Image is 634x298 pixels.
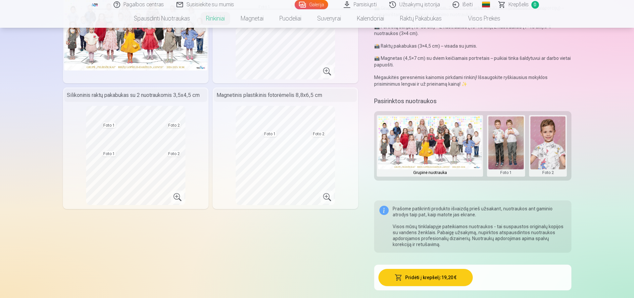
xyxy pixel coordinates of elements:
p: 📸 Magnetas (4,5×7 cm) su dviem keičiamais portretais – puikiai tinka šaldytuvui ar darbo vietai p... [374,55,571,68]
img: /fa5 [91,3,99,7]
div: Prašome patikrinti produkto išvaizdą prieš užsakant, nuotraukos ant gaminio atrodys taip pat, kai... [393,206,566,247]
a: Suvenyrai [309,9,349,28]
span: 0 [531,1,539,9]
div: Silikoninis raktų pakabukas su 2 nuotraukomis 3,5x4,5 cm [64,89,207,102]
p: 📸 Portretų serija (15×30 cm) – 2 nuotraukos (10×15 cm), 2 nuotraukos (7×10 cm) ir 4 nuotraukos (3... [374,23,571,37]
a: Spausdinti nuotraukas [126,9,198,28]
a: Kalendoriai [349,9,392,28]
a: Magnetai [233,9,271,28]
a: Puodeliai [271,9,309,28]
a: Visos prekės [450,9,508,28]
p: 📸 Raktų pakabukas (3×4,5 cm) – visada su jumis. [374,43,571,49]
div: Grupinė nuotrauka [378,169,482,176]
h5: Pasirinktos nuotraukos [374,97,437,106]
button: Pridėti į krepšelį:19,20 € [378,269,473,286]
div: Magnetinis plastikinis fotorėmelis 8,8x6,5 cm [214,89,357,102]
a: Rinkiniai [198,9,233,28]
a: Raktų pakabukas [392,9,450,28]
span: Krepšelis [509,1,529,9]
p: Mėgaukitės geresnėmis kainomis pirkdami rinkinį! Išsaugokite ryškiausius mokyklos prisiminimus le... [374,74,571,87]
